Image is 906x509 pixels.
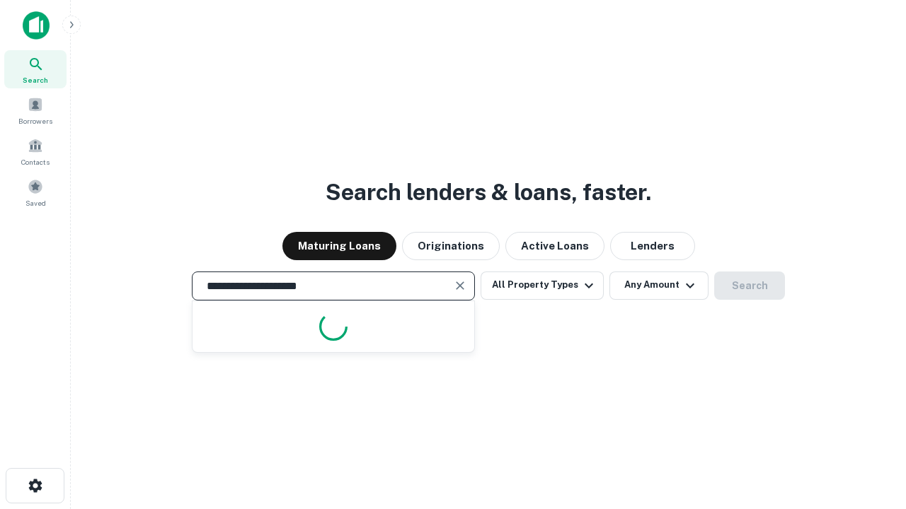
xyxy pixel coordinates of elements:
[610,232,695,260] button: Lenders
[4,173,67,211] a: Saved
[4,50,67,88] a: Search
[23,74,48,86] span: Search
[481,271,604,300] button: All Property Types
[282,232,396,260] button: Maturing Loans
[4,132,67,170] a: Contacts
[21,156,50,168] span: Contacts
[326,175,651,209] h3: Search lenders & loans, faster.
[23,11,50,40] img: capitalize-icon.png
[18,115,52,127] span: Borrowers
[25,197,46,209] span: Saved
[450,276,470,296] button: Clear
[609,271,709,300] button: Any Amount
[505,232,604,260] button: Active Loans
[402,232,500,260] button: Originations
[835,396,906,464] iframe: Chat Widget
[4,91,67,129] a: Borrowers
